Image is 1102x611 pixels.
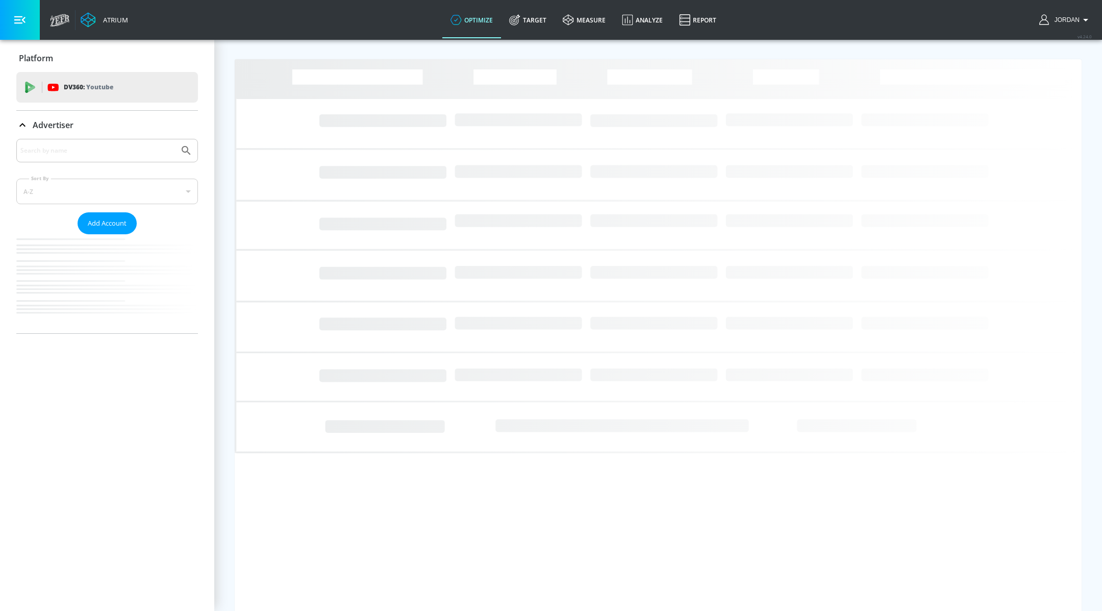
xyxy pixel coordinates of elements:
div: Advertiser [16,139,198,333]
div: Platform [16,44,198,72]
input: Search by name [20,144,175,157]
nav: list of Advertiser [16,234,198,333]
a: Report [671,2,724,38]
div: DV360: Youtube [16,72,198,103]
button: Add Account [78,212,137,234]
a: Atrium [81,12,128,28]
p: DV360: [64,82,113,93]
a: Analyze [614,2,671,38]
span: Add Account [88,217,127,229]
div: Atrium [99,15,128,25]
button: Jordan [1039,14,1092,26]
span: v 4.24.0 [1078,34,1092,39]
p: Platform [19,53,53,64]
a: Target [501,2,555,38]
label: Sort By [29,175,51,182]
p: Youtube [86,82,113,92]
span: login as: jordan.newton@zefr.com [1050,16,1080,23]
a: measure [555,2,614,38]
div: Advertiser [16,111,198,139]
div: A-Z [16,179,198,204]
p: Advertiser [33,119,73,131]
a: optimize [442,2,501,38]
